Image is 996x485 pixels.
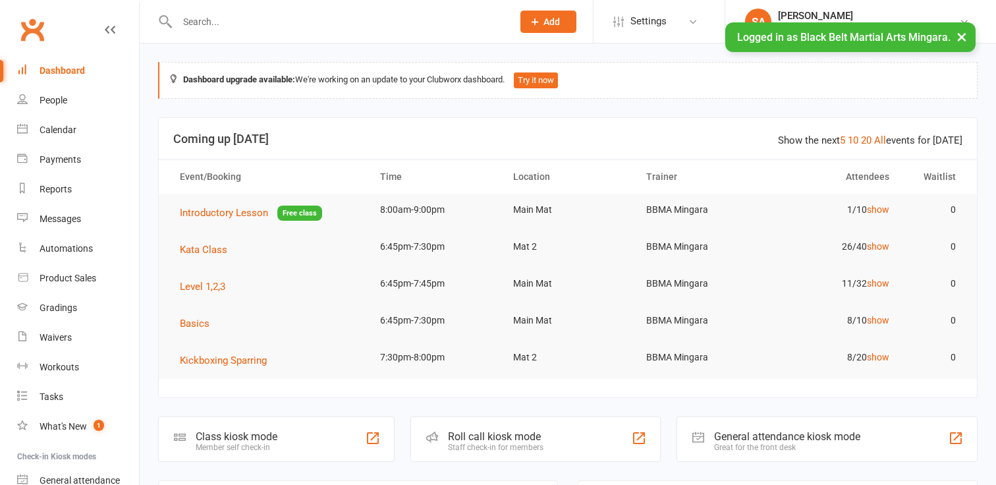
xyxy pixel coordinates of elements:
a: 10 [848,134,858,146]
a: Tasks [17,382,139,412]
span: Kickboxing Sparring [180,355,267,366]
div: Automations [40,243,93,254]
a: Messages [17,204,139,234]
td: 26/40 [767,231,900,262]
span: Logged in as Black Belt Martial Arts Mingara. [737,31,951,43]
td: BBMA Mingara [634,305,767,336]
span: Kata Class [180,244,227,256]
span: Add [543,16,560,27]
div: Product Sales [40,273,96,283]
button: × [950,22,974,51]
h3: Coming up [DATE] [173,132,962,146]
td: 0 [901,342,968,373]
a: Reports [17,175,139,204]
td: BBMA Mingara [634,342,767,373]
th: Location [501,160,634,194]
div: People [40,95,67,105]
div: Waivers [40,332,72,343]
a: Product Sales [17,264,139,293]
div: Staff check-in for members [448,443,543,452]
div: Payments [40,154,81,165]
a: Calendar [17,115,139,145]
span: Introductory Lesson [180,207,268,219]
td: 0 [901,268,968,299]
div: Reports [40,184,72,194]
th: Time [368,160,501,194]
a: Dashboard [17,56,139,86]
button: Kickboxing Sparring [180,353,276,368]
td: BBMA Mingara [634,194,767,225]
td: 0 [901,194,968,225]
a: show [867,352,889,362]
a: Workouts [17,353,139,382]
td: 8/10 [767,305,900,336]
span: Free class [277,206,322,221]
span: Settings [630,7,667,36]
td: 0 [901,305,968,336]
a: show [867,204,889,215]
td: 11/32 [767,268,900,299]
div: We're working on an update to your Clubworx dashboard. [158,62,978,99]
div: General attendance kiosk mode [714,430,860,443]
a: Automations [17,234,139,264]
td: Mat 2 [501,342,634,373]
button: Basics [180,316,219,331]
a: What's New1 [17,412,139,442]
th: Waitlist [901,160,968,194]
td: 1/10 [767,194,900,225]
th: Event/Booking [168,160,368,194]
td: Main Mat [501,194,634,225]
div: What's New [40,421,87,432]
button: Add [520,11,576,33]
td: Main Mat [501,305,634,336]
span: Basics [180,318,209,329]
div: Great for the front desk [714,443,860,452]
td: 8:00am-9:00pm [368,194,501,225]
div: Gradings [40,302,77,313]
th: Trainer [634,160,767,194]
strong: Dashboard upgrade available: [183,74,295,84]
a: All [874,134,886,146]
span: Level 1,2,3 [180,281,225,293]
button: Try it now [514,72,558,88]
div: Messages [40,214,81,224]
td: 8/20 [767,342,900,373]
div: [PERSON_NAME] [778,10,959,22]
a: Gradings [17,293,139,323]
button: Level 1,2,3 [180,279,235,295]
div: SA [745,9,771,35]
div: Roll call kiosk mode [448,430,543,443]
button: Introductory LessonFree class [180,205,322,221]
div: Tasks [40,391,63,402]
td: 6:45pm-7:45pm [368,268,501,299]
a: 5 [840,134,845,146]
input: Search... [173,13,503,31]
td: Main Mat [501,268,634,299]
div: Black Belt Martial Arts [GEOGRAPHIC_DATA] [778,22,959,34]
a: show [867,278,889,289]
div: Calendar [40,125,76,135]
td: BBMA Mingara [634,231,767,262]
div: Member self check-in [196,443,277,452]
td: Mat 2 [501,231,634,262]
a: show [867,241,889,252]
td: 7:30pm-8:00pm [368,342,501,373]
th: Attendees [767,160,900,194]
a: Waivers [17,323,139,353]
span: 1 [94,420,104,431]
div: Class kiosk mode [196,430,277,443]
td: 0 [901,231,968,262]
td: 6:45pm-7:30pm [368,231,501,262]
a: Clubworx [16,13,49,46]
div: Dashboard [40,65,85,76]
a: show [867,315,889,326]
button: Kata Class [180,242,236,258]
a: Payments [17,145,139,175]
div: Show the next events for [DATE] [778,132,962,148]
td: BBMA Mingara [634,268,767,299]
a: 20 [861,134,871,146]
td: 6:45pm-7:30pm [368,305,501,336]
div: Workouts [40,362,79,372]
a: People [17,86,139,115]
